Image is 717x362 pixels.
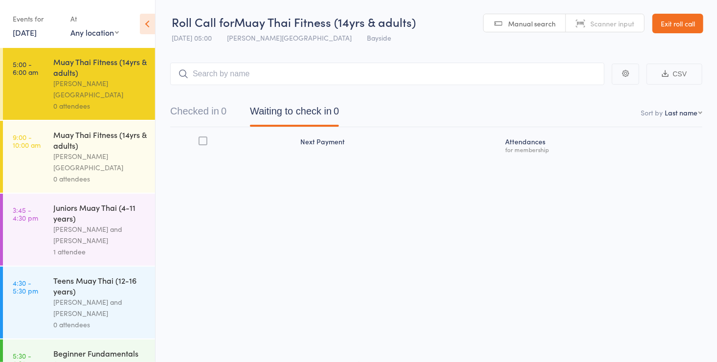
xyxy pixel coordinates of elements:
[170,63,605,85] input: Search by name
[53,151,147,173] div: [PERSON_NAME][GEOGRAPHIC_DATA]
[227,33,352,43] span: [PERSON_NAME][GEOGRAPHIC_DATA]
[3,121,155,193] a: 9:00 -10:00 amMuay Thai Fitness (14yrs & adults)[PERSON_NAME][GEOGRAPHIC_DATA]0 attendees
[3,267,155,339] a: 4:30 -5:30 pmTeens Muay Thai (12-16 years)[PERSON_NAME] and [PERSON_NAME]0 attendees
[172,33,212,43] span: [DATE] 05:00
[13,27,37,38] a: [DATE]
[53,173,147,184] div: 0 attendees
[170,101,226,127] button: Checked in0
[501,132,702,158] div: Atten­dances
[13,206,38,222] time: 3:45 - 4:30 pm
[53,202,147,224] div: Juniors Muay Thai (4-11 years)
[665,108,697,117] div: Last name
[53,56,147,78] div: Muay Thai Fitness (14yrs & adults)
[221,106,226,116] div: 0
[53,246,147,257] div: 1 attendee
[53,275,147,296] div: Teens Muay Thai (12-16 years)
[590,19,634,28] span: Scanner input
[13,279,38,294] time: 4:30 - 5:30 pm
[508,19,556,28] span: Manual search
[250,101,339,127] button: Waiting to check in0
[3,48,155,120] a: 5:00 -6:00 amMuay Thai Fitness (14yrs & adults)[PERSON_NAME][GEOGRAPHIC_DATA]0 attendees
[3,194,155,266] a: 3:45 -4:30 pmJuniors Muay Thai (4-11 years)[PERSON_NAME] and [PERSON_NAME]1 attendee
[641,108,663,117] label: Sort by
[53,78,147,100] div: [PERSON_NAME][GEOGRAPHIC_DATA]
[172,14,234,30] span: Roll Call for
[70,27,119,38] div: Any location
[53,129,147,151] div: Muay Thai Fitness (14yrs & adults)
[70,11,119,27] div: At
[53,296,147,319] div: [PERSON_NAME] and [PERSON_NAME]
[13,11,61,27] div: Events for
[53,319,147,330] div: 0 attendees
[652,14,703,33] a: Exit roll call
[53,100,147,112] div: 0 attendees
[13,60,38,76] time: 5:00 - 6:00 am
[505,146,698,153] div: for membership
[53,224,147,246] div: [PERSON_NAME] and [PERSON_NAME]
[296,132,501,158] div: Next Payment
[647,64,702,85] button: CSV
[367,33,391,43] span: Bayside
[13,133,41,149] time: 9:00 - 10:00 am
[234,14,416,30] span: Muay Thai Fitness (14yrs & adults)
[334,106,339,116] div: 0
